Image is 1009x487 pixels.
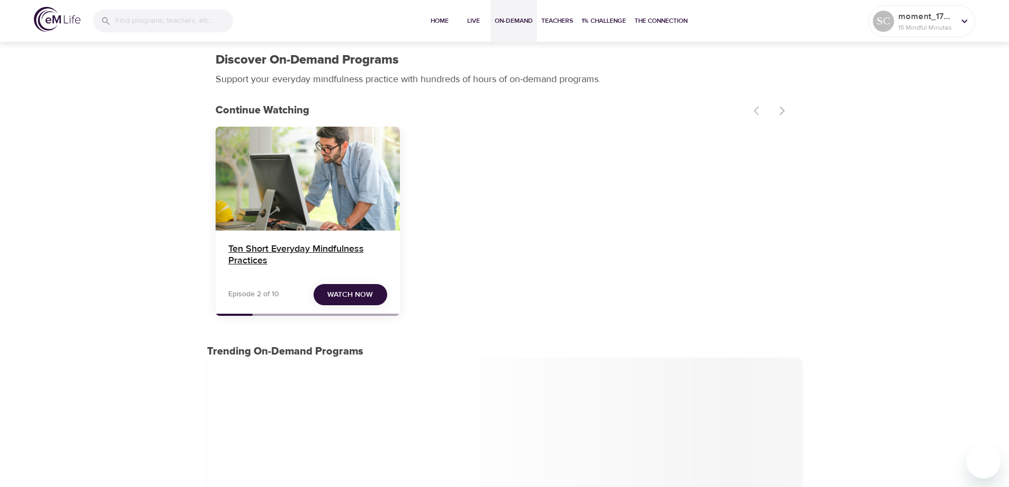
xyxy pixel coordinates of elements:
h4: Ten Short Everyday Mindfulness Practices [228,243,387,269]
span: The Connection [635,15,687,26]
h3: Continue Watching [216,104,747,117]
img: logo [34,7,81,32]
input: Find programs, teachers, etc... [115,10,233,32]
p: 15 Mindful Minutes [898,23,954,32]
span: Live [461,15,486,26]
span: Teachers [541,15,573,26]
h3: Trending On-Demand Programs [207,346,802,358]
span: 1% Challenge [582,15,626,26]
span: Watch Now [327,288,373,302]
span: Home [427,15,452,26]
p: Support your everyday mindfulness practice with hundreds of hours of on-demand programs. [216,72,613,86]
h1: Discover On-Demand Programs [216,52,399,68]
button: Ten Short Everyday Mindfulness Practices [216,127,400,231]
iframe: Button to launch messaging window [967,445,1001,479]
p: Episode 2 of 10 [228,289,279,300]
p: moment_1755031406 [898,10,954,23]
div: SC [873,11,894,32]
span: On-Demand [495,15,533,26]
button: Watch Now [314,284,387,306]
